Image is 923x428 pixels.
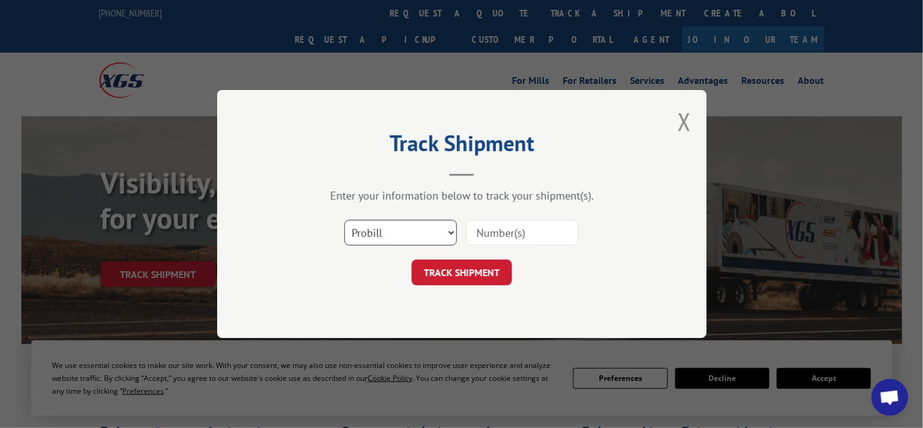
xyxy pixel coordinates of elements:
[466,220,579,246] input: Number(s)
[872,379,908,416] div: Open chat
[278,135,645,158] h2: Track Shipment
[678,105,691,138] button: Close modal
[412,260,512,285] button: TRACK SHIPMENT
[278,189,645,203] div: Enter your information below to track your shipment(s).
